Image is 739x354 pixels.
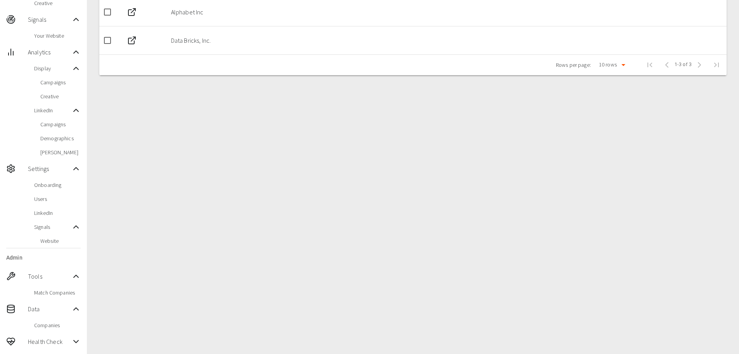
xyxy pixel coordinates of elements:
[124,33,140,48] button: Web Site
[40,148,81,156] span: [PERSON_NAME]
[40,92,81,100] span: Creative
[28,15,71,24] span: Signals
[692,57,707,73] span: Next Page
[34,106,71,114] span: LinkedIn
[171,36,720,45] p: Data Bricks, Inc.
[28,304,71,314] span: Data
[34,209,81,217] span: LinkedIn
[707,56,726,74] span: Last Page
[28,272,71,281] span: Tools
[34,65,71,72] span: Display
[597,61,619,68] div: 10 rows
[34,321,81,329] span: Companies
[34,223,71,231] span: Signals
[34,32,81,40] span: Your Website
[34,181,81,189] span: Onboarding
[40,134,81,142] span: Demographics
[675,61,692,69] span: 1-3 of 3
[34,289,81,296] span: Match Companies
[28,47,71,57] span: Analytics
[556,61,591,69] p: Rows per page:
[40,78,81,86] span: Campaigns
[171,7,720,17] p: Alphabet Inc
[28,164,71,173] span: Settings
[34,195,81,203] span: Users
[40,120,81,128] span: Campaigns
[28,337,71,346] span: Health Check
[659,57,675,73] span: Previous Page
[124,4,140,20] button: Web Site
[594,59,628,70] div: 10 rows
[40,237,81,245] span: Website
[640,56,659,74] span: First Page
